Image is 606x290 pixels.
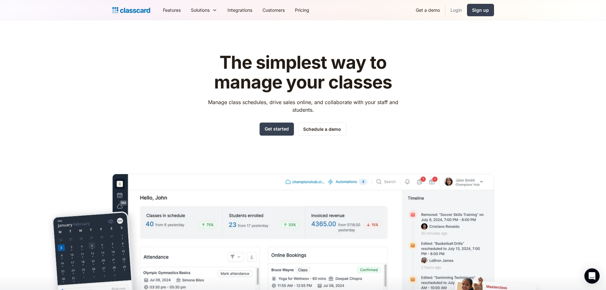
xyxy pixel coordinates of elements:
[202,98,404,114] p: Manage class schedules, drive sales online, and collaborate with your staff and students.
[467,4,494,16] a: Sign up
[260,123,294,136] a: Get started
[472,7,489,13] div: Sign up
[584,268,600,284] div: Open Intercom Messenger
[112,6,150,15] a: home
[257,3,290,17] a: Customers
[298,123,346,136] a: Schedule a demo
[411,3,445,17] a: Get a demo
[445,3,467,17] a: Login
[202,53,404,92] h1: The simplest way to manage your classes
[186,3,222,17] div: Solutions
[191,7,210,13] div: Solutions
[222,3,257,17] a: Integrations
[158,3,186,17] a: Features
[290,3,314,17] a: Pricing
